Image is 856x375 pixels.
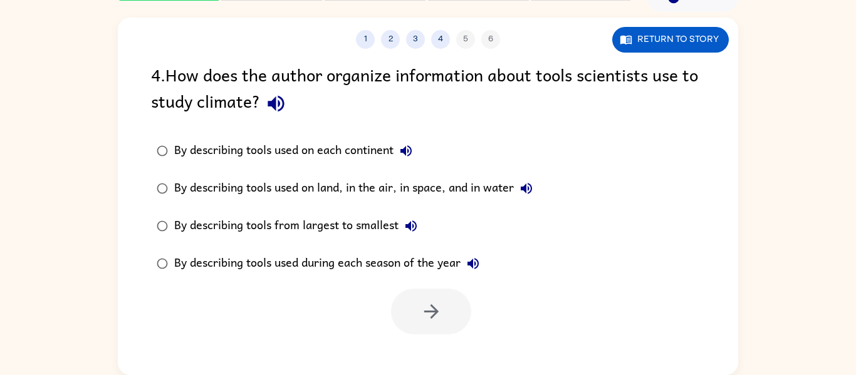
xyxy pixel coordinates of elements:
button: 2 [381,30,400,49]
button: By describing tools used on land, in the air, in space, and in water [514,176,539,201]
div: 4 . How does the author organize information about tools scientists use to study climate? [151,61,705,120]
button: By describing tools used during each season of the year [461,251,486,276]
button: 3 [406,30,425,49]
div: By describing tools used on each continent [174,138,419,163]
button: 4 [431,30,450,49]
div: By describing tools used on land, in the air, in space, and in water [174,176,539,201]
button: By describing tools used on each continent [394,138,419,163]
div: By describing tools from largest to smallest [174,213,424,239]
div: By describing tools used during each season of the year [174,251,486,276]
button: Return to story [612,27,729,53]
button: 1 [356,30,375,49]
button: By describing tools from largest to smallest [399,213,424,239]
